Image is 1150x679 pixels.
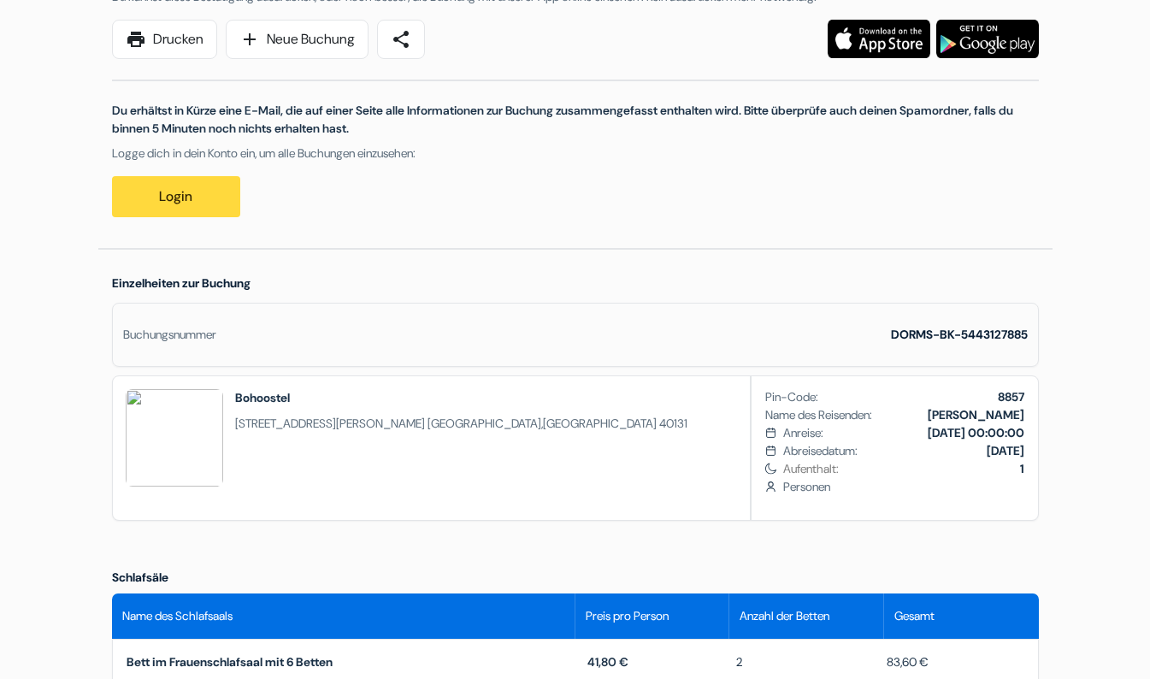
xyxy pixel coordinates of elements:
[928,407,1024,422] b: [PERSON_NAME]
[894,607,935,625] span: Gesamt
[235,416,425,431] span: [STREET_ADDRESS][PERSON_NAME]
[783,460,1023,478] span: Aufenthalt:
[928,425,1024,440] b: [DATE] 00:00:00
[876,653,929,671] span: 83,60 €
[112,570,168,585] span: Schlafsäle
[112,145,1039,162] p: Logge dich in dein Konto ein, um alle Buchungen einzusehen:
[891,327,1028,342] strong: DORMS-BK-5443127885
[235,389,687,406] h2: Bohoostel
[726,653,742,671] span: 2
[112,102,1039,138] p: Du erhältst in Kürze eine E-Mail, die auf einer Seite alle Informationen zur Buchung zusammengefa...
[936,20,1039,58] img: Lade die kostenlose App herunter
[765,406,872,424] span: Name des Reisenden:
[587,654,628,670] span: 41,80 €
[998,389,1024,404] b: 8857
[391,29,411,50] span: share
[543,416,657,431] span: [GEOGRAPHIC_DATA]
[226,20,369,59] a: addNeue Buchung
[1020,461,1024,476] b: 1
[126,29,146,50] span: print
[783,442,858,460] span: Abreisedatum:
[235,415,687,433] span: ,
[586,607,669,625] span: Preis pro Person
[377,20,425,59] a: share
[428,416,541,431] span: [GEOGRAPHIC_DATA]
[127,654,333,670] span: Bett im Frauenschlafsaal mit 6 Betten
[112,275,251,291] span: Einzelheiten zur Buchung
[740,607,829,625] span: Anzahl der Betten
[112,20,217,59] a: printDrucken
[659,416,687,431] span: 40131
[783,424,823,442] span: Anreise:
[112,176,240,217] a: Login
[123,326,216,344] div: Buchungsnummer
[783,478,1023,496] span: Personen
[239,29,260,50] span: add
[765,388,818,406] span: Pin-Code:
[126,389,223,487] img: UTcLNQQwVWIEOlY4
[122,607,233,625] span: Name des Schlafsaals
[828,20,930,58] img: Lade die kostenlose App herunter
[987,443,1024,458] b: [DATE]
